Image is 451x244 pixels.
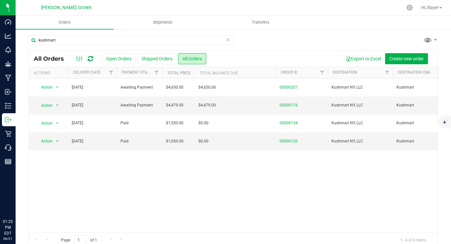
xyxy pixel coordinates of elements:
a: Filter [317,67,328,78]
button: Shipped Orders [137,53,177,64]
span: [DATE] [72,138,83,144]
span: Kushmart NY, LLC [332,84,389,91]
a: Shipments [114,16,212,29]
span: Paid [120,120,158,126]
span: $4,479.00 [166,102,183,108]
a: Total Price [167,71,191,75]
button: Open Orders [102,53,136,64]
a: Order ID [281,70,297,75]
span: Action [35,119,53,128]
inline-svg: Call Center [5,144,11,151]
inline-svg: Inventory [5,103,11,109]
inline-svg: Grow [5,61,11,67]
span: Kushmart NY, LLC [332,102,389,108]
a: 00000176 [280,102,298,108]
a: Transfers [211,16,309,29]
span: Hi, Baye! [421,5,439,10]
a: Destination [333,70,357,75]
span: Action [35,83,53,92]
span: Action [35,137,53,146]
button: Export to Excel [342,53,385,64]
span: select [53,119,61,128]
span: [DATE] [72,84,83,91]
a: Filter [151,67,162,78]
span: select [53,101,61,110]
span: All Orders [34,55,70,62]
inline-svg: Dashboard [5,19,11,25]
a: Filter [106,67,117,78]
p: 08/21 [3,236,13,241]
a: Orders [16,16,114,29]
span: Awaiting Payment [120,84,158,91]
span: $1,050.00 [166,138,183,144]
div: Manage settings [406,5,414,11]
span: Paid [120,138,158,144]
a: 00000134 [280,120,298,126]
span: $4,650.00 [166,84,183,91]
button: All Orders [178,53,206,64]
a: 00000120 [280,138,298,144]
a: 00000207 [280,84,298,91]
p: 01:25 PM EDT [3,219,13,236]
span: [PERSON_NAME] Grown [41,5,92,10]
span: Transfers [243,19,278,25]
inline-svg: Retail [5,130,11,137]
button: Create new order [385,53,428,64]
span: Action [35,101,53,110]
a: Filter [382,67,393,78]
span: [DATE] [72,102,83,108]
span: Kushmart NY, LLC [332,120,389,126]
iframe: Resource center [6,192,26,212]
span: Create new order [389,56,424,61]
span: $4,479.00 [198,102,216,108]
span: select [53,137,61,146]
inline-svg: Analytics [5,33,11,39]
div: Actions [34,71,65,75]
inline-svg: Inbound [5,89,11,95]
inline-svg: Manufacturing [5,75,11,81]
a: Payment Status [122,70,154,75]
span: [DATE] [72,120,83,126]
span: Orders [50,19,80,25]
span: $1,550.00 [166,120,183,126]
input: Search Order ID, Destination, Customer PO... [29,35,233,45]
span: Awaiting Payment [120,102,158,108]
span: Kushmart NY, LLC [332,138,389,144]
span: $0.00 [198,138,208,144]
span: $4,650.00 [198,84,216,91]
span: Clear [226,35,230,44]
inline-svg: Outbound [5,116,11,123]
span: Shipments [144,19,181,25]
iframe: Resource center unread badge [19,191,27,199]
inline-svg: Monitoring [5,47,11,53]
inline-svg: Reports [5,158,11,165]
span: $0.00 [198,120,208,126]
th: Total Balance Due [194,67,276,79]
a: Delivery Date [73,70,101,75]
a: Destination DBA [398,70,431,75]
span: select [53,83,61,92]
